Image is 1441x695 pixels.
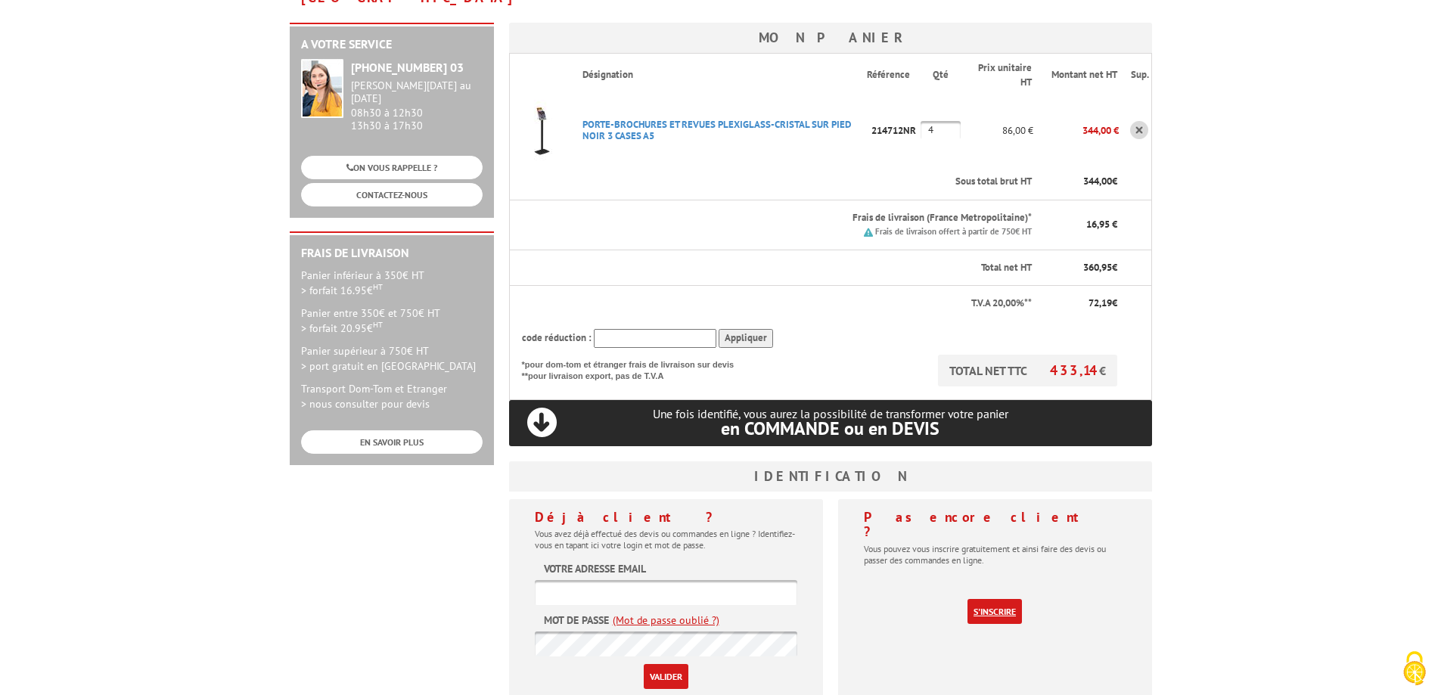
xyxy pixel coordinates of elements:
[373,281,383,292] sup: HT
[570,164,1034,200] th: Sous total brut HT
[1083,261,1112,274] span: 360,95
[1083,175,1112,188] span: 344,00
[301,59,343,118] img: widget-service.jpg
[301,156,483,179] a: ON VOUS RAPPELLE ?
[301,397,430,411] span: > nous consulter pour devis
[967,599,1022,624] a: S'inscrire
[301,343,483,374] p: Panier supérieur à 750€ HT
[373,319,383,330] sup: HT
[1086,218,1117,231] span: 16,95 €
[522,261,1033,275] p: Total net HT
[301,183,483,206] a: CONTACTEZ-NOUS
[301,284,383,297] span: > forfait 16.95€
[721,417,939,440] span: en COMMANDE ou en DEVIS
[301,381,483,411] p: Transport Dom-Tom et Etranger
[301,359,476,373] span: > port gratuit en [GEOGRAPHIC_DATA]
[867,117,921,144] p: 214712NR
[1045,296,1117,311] p: €
[510,100,570,160] img: PORTE-BROCHURES ET REVUES PLEXIGLASS-CRISTAL SUR PIED NOIR 3 CASES A5
[1050,361,1099,379] span: 433,14
[1119,54,1151,97] th: Sup.
[509,407,1152,438] p: Une fois identifié, vous aurez la possibilité de transformer votre panier
[351,60,464,75] strong: [PHONE_NUMBER] 03
[301,321,383,335] span: > forfait 20.95€
[867,68,919,82] p: Référence
[961,117,1034,144] p: 86,00 €
[570,54,867,97] th: Désignation
[938,355,1117,386] p: TOTAL NET TTC €
[522,355,749,383] p: *pour dom-tom et étranger frais de livraison sur devis **pour livraison export, pas de T.V.A
[522,331,592,344] span: code réduction :
[719,329,773,348] input: Appliquer
[875,226,1032,237] small: Frais de livraison offert à partir de 750€ HT
[544,613,609,628] label: Mot de passe
[509,23,1152,53] h3: Mon panier
[864,228,873,237] img: picto.png
[644,664,688,689] input: Valider
[1388,644,1441,695] button: Cookies (fenêtre modale)
[544,561,646,576] label: Votre adresse email
[522,296,1033,311] p: T.V.A 20,00%**
[613,613,719,628] a: (Mot de passe oublié ?)
[301,38,483,51] h2: A votre service
[1045,175,1117,189] p: €
[301,306,483,336] p: Panier entre 350€ et 750€ HT
[1045,261,1117,275] p: €
[1396,650,1433,687] img: Cookies (fenêtre modale)
[973,61,1033,89] p: Prix unitaire HT
[582,211,1033,225] p: Frais de livraison (France Metropolitaine)*
[301,247,483,260] h2: Frais de Livraison
[351,79,483,132] div: 08h30 à 12h30 13h30 à 17h30
[582,118,851,142] a: PORTE-BROCHURES ET REVUES PLEXIGLASS-CRISTAL SUR PIED NOIR 3 CASES A5
[1089,296,1112,309] span: 72,19
[301,268,483,298] p: Panier inférieur à 350€ HT
[864,543,1126,566] p: Vous pouvez vous inscrire gratuitement et ainsi faire des devis ou passer des commandes en ligne.
[509,461,1152,492] h3: Identification
[1033,117,1119,144] p: 344,00 €
[1045,68,1117,82] p: Montant net HT
[921,54,961,97] th: Qté
[535,510,797,525] h4: Déjà client ?
[301,430,483,454] a: EN SAVOIR PLUS
[351,79,483,105] div: [PERSON_NAME][DATE] au [DATE]
[535,528,797,551] p: Vous avez déjà effectué des devis ou commandes en ligne ? Identifiez-vous en tapant ici votre log...
[864,510,1126,540] h4: Pas encore client ?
